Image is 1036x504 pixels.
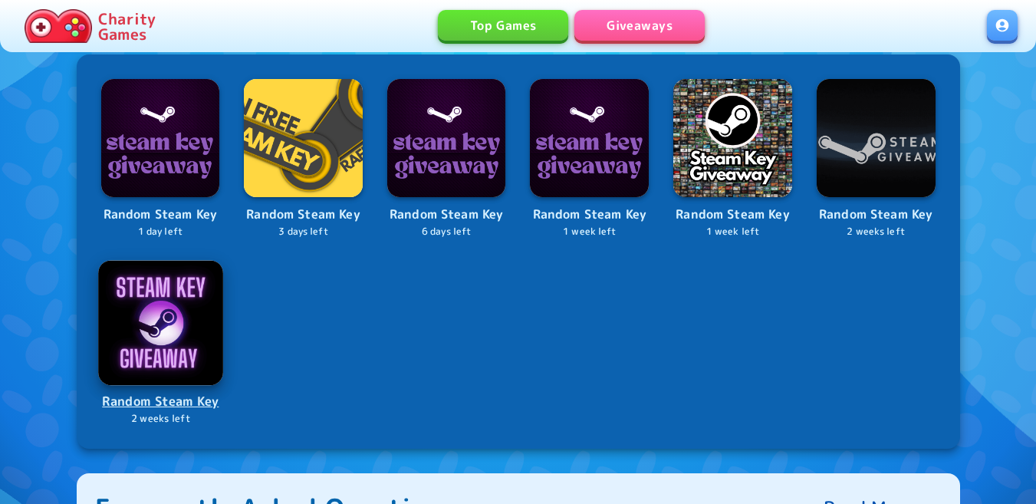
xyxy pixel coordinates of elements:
p: 1 week left [530,225,649,239]
img: Logo [244,79,363,198]
img: Logo [530,79,649,198]
a: LogoRandom Steam Key1 week left [673,79,792,239]
img: Logo [817,79,936,198]
p: 3 days left [244,225,363,239]
p: 1 day left [101,225,220,239]
p: Random Steam Key [387,205,506,225]
a: LogoRandom Steam Key2 weeks left [100,262,222,426]
img: Logo [387,79,506,198]
img: Logo [101,79,220,198]
a: LogoRandom Steam Key1 week left [530,79,649,239]
a: LogoRandom Steam Key6 days left [387,79,506,239]
p: Random Steam Key [244,205,363,225]
p: 2 weeks left [100,412,222,427]
p: 6 days left [387,225,506,239]
p: Random Steam Key [100,391,222,412]
p: Random Steam Key [673,205,792,225]
a: LogoRandom Steam Key3 days left [244,79,363,239]
a: Giveaways [574,10,705,41]
p: 1 week left [673,225,792,239]
p: 2 weeks left [817,225,936,239]
p: Random Steam Key [530,205,649,225]
img: Charity.Games [25,9,92,43]
p: Charity Games [98,11,156,41]
a: LogoRandom Steam Key1 day left [101,79,220,239]
img: Logo [98,260,222,384]
img: Logo [673,79,792,198]
a: Charity Games [18,6,162,46]
p: Random Steam Key [101,205,220,225]
p: Random Steam Key [817,205,936,225]
a: LogoRandom Steam Key2 weeks left [817,79,936,239]
a: Top Games [438,10,568,41]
